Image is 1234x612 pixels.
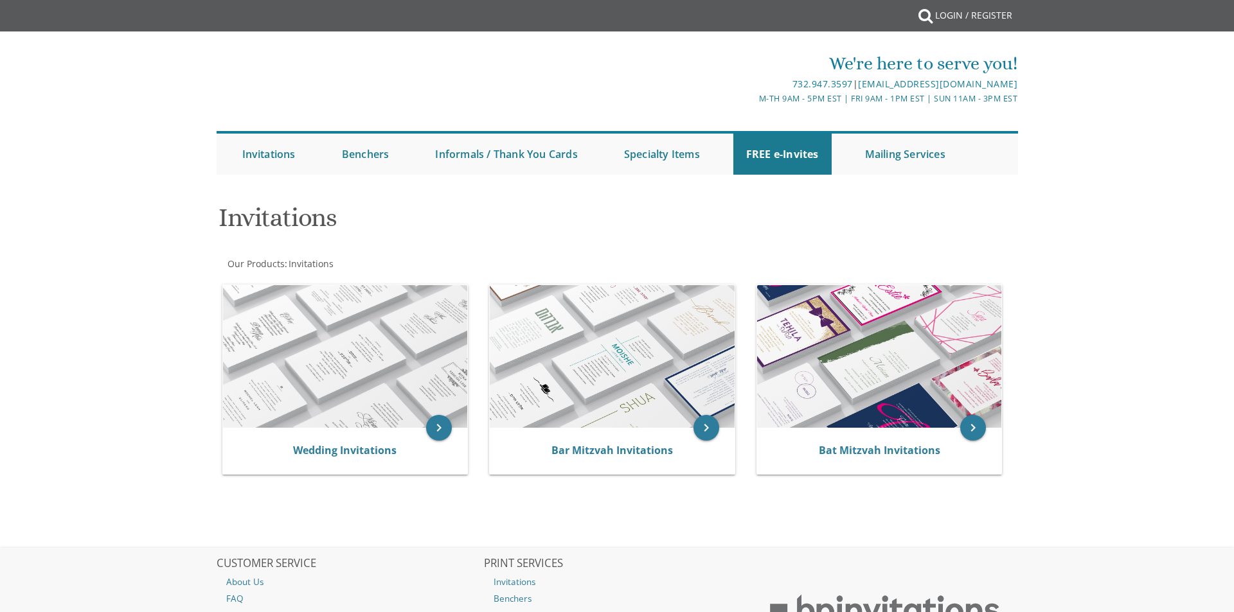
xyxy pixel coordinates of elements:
[422,134,590,175] a: Informals / Thank You Cards
[484,92,1017,105] div: M-Th 9am - 5pm EST | Fri 9am - 1pm EST | Sun 11am - 3pm EST
[217,590,483,607] a: FAQ
[426,415,452,441] a: keyboard_arrow_right
[960,415,986,441] a: keyboard_arrow_right
[792,78,853,90] a: 732.947.3597
[858,78,1017,90] a: [EMAIL_ADDRESS][DOMAIN_NAME]
[217,557,483,570] h2: CUSTOMER SERVICE
[293,443,397,457] a: Wedding Invitations
[733,134,832,175] a: FREE e-Invites
[223,285,468,428] img: Wedding Invitations
[217,258,618,270] div: :
[484,51,1017,76] div: We're here to serve you!
[484,590,750,607] a: Benchers
[287,258,334,270] a: Invitations
[484,573,750,590] a: Invitations
[484,557,750,570] h2: PRINT SERVICES
[490,285,735,428] img: Bar Mitzvah Invitations
[551,443,673,457] a: Bar Mitzvah Invitations
[611,134,713,175] a: Specialty Items
[484,76,1017,92] div: |
[289,258,334,270] span: Invitations
[226,258,285,270] a: Our Products
[852,134,958,175] a: Mailing Services
[229,134,308,175] a: Invitations
[819,443,940,457] a: Bat Mitzvah Invitations
[217,573,483,590] a: About Us
[329,134,402,175] a: Benchers
[693,415,719,441] a: keyboard_arrow_right
[219,204,743,241] h1: Invitations
[757,285,1002,428] img: Bat Mitzvah Invitations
